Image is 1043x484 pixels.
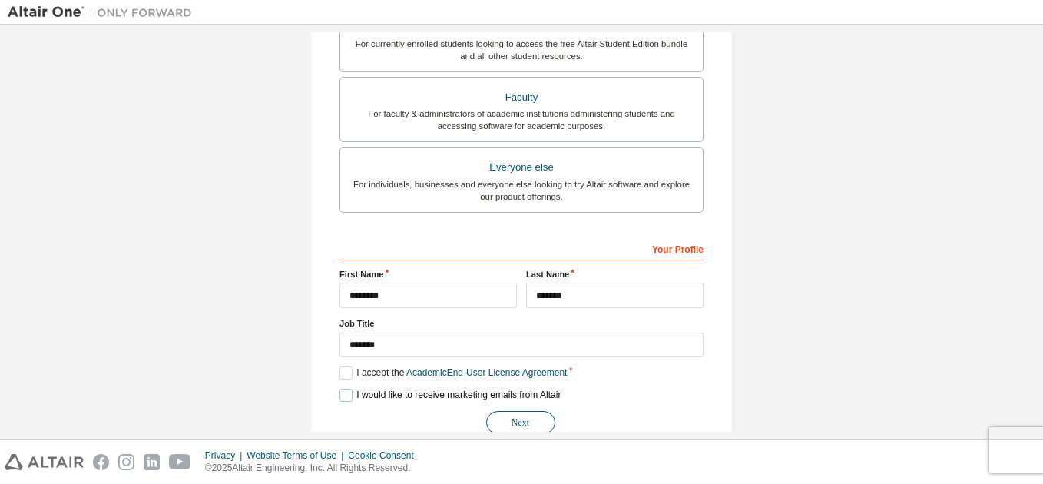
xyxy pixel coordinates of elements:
[247,449,348,462] div: Website Terms of Use
[406,367,567,378] a: Academic End-User License Agreement
[339,317,704,330] label: Job Title
[339,366,567,380] label: I accept the
[5,454,84,470] img: altair_logo.svg
[349,87,694,108] div: Faculty
[339,268,517,280] label: First Name
[118,454,134,470] img: instagram.svg
[205,462,423,475] p: © 2025 Altair Engineering, Inc. All Rights Reserved.
[339,236,704,260] div: Your Profile
[348,449,422,462] div: Cookie Consent
[93,454,109,470] img: facebook.svg
[339,389,561,402] label: I would like to receive marketing emails from Altair
[526,268,704,280] label: Last Name
[8,5,200,20] img: Altair One
[205,449,247,462] div: Privacy
[349,108,694,132] div: For faculty & administrators of academic institutions administering students and accessing softwa...
[349,38,694,62] div: For currently enrolled students looking to access the free Altair Student Edition bundle and all ...
[144,454,160,470] img: linkedin.svg
[169,454,191,470] img: youtube.svg
[349,157,694,178] div: Everyone else
[349,178,694,203] div: For individuals, businesses and everyone else looking to try Altair software and explore our prod...
[486,411,555,434] button: Next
